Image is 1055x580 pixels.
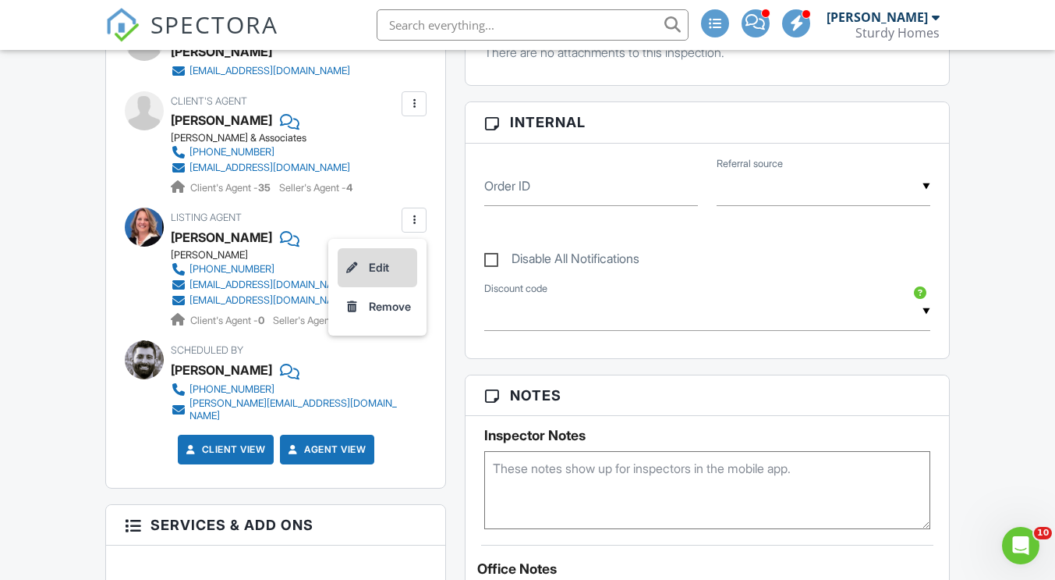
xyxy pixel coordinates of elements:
a: [PHONE_NUMBER] [171,382,398,397]
div: [PHONE_NUMBER] [189,263,274,276]
label: Referral source [717,157,783,171]
div: [PERSON_NAME][EMAIL_ADDRESS][DOMAIN_NAME] [189,397,398,422]
div: [EMAIL_ADDRESS][DOMAIN_NAME] [189,279,350,291]
a: [PERSON_NAME] [171,109,272,132]
a: [PERSON_NAME][EMAIL_ADDRESS][DOMAIN_NAME] [171,397,398,422]
span: 10 [1034,527,1052,539]
a: [EMAIL_ADDRESS][DOMAIN_NAME] [171,160,350,176]
div: [PERSON_NAME] [827,9,928,25]
label: Disable All Notifications [484,251,639,271]
a: Edit [338,248,417,287]
h5: Inspector Notes [484,428,929,443]
label: Discount code [484,282,547,296]
a: [EMAIL_ADDRESS][DOMAIN_NAME] [171,293,350,308]
span: Seller's Agent - [279,182,352,194]
a: [EMAIL_ADDRESS][DOMAIN_NAME] [171,277,350,293]
span: SPECTORA [150,8,278,41]
a: SPECTORA [105,21,278,54]
h3: Internal [466,102,948,143]
div: [EMAIL_ADDRESS][DOMAIN_NAME] [189,162,350,174]
span: Client's Agent - [190,182,273,194]
strong: 0 [258,315,264,326]
a: Client View [183,442,266,457]
h3: Notes [466,375,948,416]
div: Sturdy Homes [855,25,940,41]
strong: 4 [346,182,352,194]
span: Listing Agent [171,212,242,223]
iframe: Intercom live chat [1002,527,1039,564]
div: [PERSON_NAME] [171,249,363,262]
a: Remove [338,287,417,326]
a: [PHONE_NUMBER] [171,262,350,277]
div: [EMAIL_ADDRESS][DOMAIN_NAME] [189,294,350,307]
span: Seller's Agent - [273,315,346,326]
a: [PERSON_NAME] [171,226,272,249]
h3: Services & Add ons [106,505,445,546]
p: There are no attachments to this inspection. [484,44,929,61]
a: [PHONE_NUMBER] [171,144,350,160]
div: [EMAIL_ADDRESS][DOMAIN_NAME] [189,65,350,77]
div: [PHONE_NUMBER] [189,146,274,158]
div: Office Notes [477,561,936,577]
a: [EMAIL_ADDRESS][DOMAIN_NAME] [171,63,350,79]
input: Search everything... [377,9,689,41]
strong: 35 [258,182,271,194]
div: [PERSON_NAME] & Associates [171,132,363,144]
div: [PERSON_NAME] [171,358,272,382]
label: Order ID [484,177,530,194]
span: Client's Agent [171,95,247,107]
a: Agent View [285,442,366,457]
span: Client's Agent - [190,315,267,326]
span: Scheduled By [171,344,243,356]
div: [PHONE_NUMBER] [189,383,274,396]
img: The Best Home Inspection Software - Spectora [105,8,140,42]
